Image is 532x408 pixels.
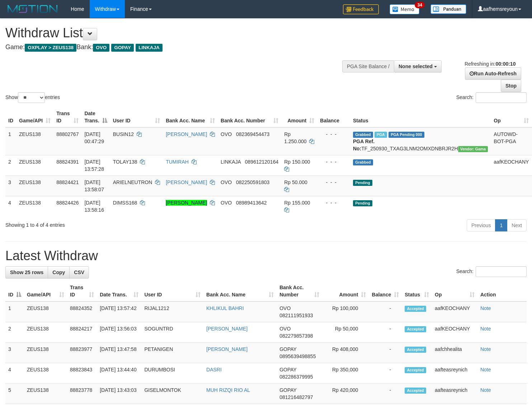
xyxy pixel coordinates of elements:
th: Game/API: activate to sort column ascending [16,107,53,127]
a: [PERSON_NAME] [206,346,248,352]
td: 4 [5,363,24,384]
span: DIMSS168 [113,200,137,206]
span: OVO [221,200,232,206]
a: Note [480,326,491,332]
td: ZEUS138 [16,127,53,155]
span: Rp 50.000 [284,179,307,185]
td: - [369,322,402,343]
span: GOPAY [111,44,134,52]
span: Vendor URL: https://trx31.1velocity.biz [458,146,488,152]
th: Trans ID: activate to sort column ascending [67,281,97,301]
th: Bank Acc. Number: activate to sort column ascending [277,281,322,301]
span: OVO [279,326,291,332]
td: 1 [5,301,24,322]
td: [DATE] 13:57:42 [97,301,141,322]
th: Op: activate to sort column ascending [491,107,532,127]
span: Copy 082279857398 to clipboard [279,333,313,339]
td: aafKEOCHANY [432,322,477,343]
span: OVO [221,131,232,137]
td: RIJAL1212 [141,301,203,322]
td: 3 [5,175,16,196]
span: Copy 082250591803 to clipboard [236,179,269,185]
span: LINKAJA [136,44,163,52]
td: Rp 408,000 [322,343,369,363]
span: [DATE] 00:47:29 [84,131,104,144]
th: User ID: activate to sort column ascending [110,107,163,127]
td: 88824352 [67,301,97,322]
img: MOTION_logo.png [5,4,60,14]
td: AUTOWD-BOT-PGA [491,127,532,155]
span: Copy 0895639498855 to clipboard [279,353,316,359]
a: [PERSON_NAME] [206,326,248,332]
td: 88823778 [67,384,97,404]
a: Show 25 rows [5,266,48,278]
td: - [369,343,402,363]
div: - - - [320,131,347,138]
th: Bank Acc. Number: activate to sort column ascending [218,107,281,127]
span: Marked by aafsreyleap [375,132,387,138]
td: TF_250930_TXAG3LNM2OMXDNBRJR2H [350,127,491,155]
a: DASRI [206,367,222,372]
td: 5 [5,384,24,404]
span: Copy 089612120164 to clipboard [245,159,278,165]
a: 1 [495,219,507,231]
td: 4 [5,196,16,216]
td: PETANIGEN [141,343,203,363]
td: 2 [5,322,24,343]
img: Feedback.jpg [343,4,379,14]
td: 88823843 [67,363,97,384]
a: Note [480,367,491,372]
th: Status: activate to sort column ascending [402,281,432,301]
td: Rp 420,000 [322,384,369,404]
td: DURUMBOSI [141,363,203,384]
div: - - - [320,179,347,186]
a: Note [480,387,491,393]
th: Amount: activate to sort column ascending [281,107,317,127]
span: Refreshing in: [465,61,515,67]
span: OVO [93,44,109,52]
th: Bank Acc. Name: activate to sort column ascending [163,107,218,127]
h1: Withdraw List [5,26,348,40]
div: - - - [320,158,347,165]
h4: Game: Bank: [5,44,348,51]
span: Copy 08989413642 to clipboard [236,200,267,206]
td: 88823977 [67,343,97,363]
span: Accepted [405,367,426,373]
a: Previous [467,219,495,231]
a: [PERSON_NAME] [166,200,207,206]
button: None selected [394,60,442,72]
span: 88824421 [56,179,79,185]
span: Grabbed [353,159,373,165]
span: LINKAJA [221,159,241,165]
span: Copy [52,269,65,275]
td: ZEUS138 [16,196,53,216]
th: Op: activate to sort column ascending [432,281,477,301]
span: Accepted [405,306,426,312]
td: - [369,301,402,322]
td: aafKEOCHANY [432,301,477,322]
a: Note [480,305,491,311]
th: Status [350,107,491,127]
span: GOPAY [279,367,296,372]
span: [DATE] 13:58:07 [84,179,104,192]
a: Note [480,346,491,352]
a: KHLIKUL BAHRI [206,305,244,311]
div: - - - [320,199,347,206]
a: Copy [48,266,70,278]
a: Stop [501,80,521,92]
span: Grabbed [353,132,373,138]
td: aafchhealita [432,343,477,363]
span: [DATE] 13:57:28 [84,159,104,172]
th: Date Trans.: activate to sort column descending [81,107,110,127]
td: Rp 50,000 [322,322,369,343]
td: ZEUS138 [24,322,67,343]
span: Copy 082111951933 to clipboard [279,313,313,318]
td: [DATE] 13:43:03 [97,384,141,404]
td: Rp 350,000 [322,363,369,384]
span: GOPAY [279,387,296,393]
td: 2 [5,155,16,175]
span: 88824391 [56,159,79,165]
td: - [369,363,402,384]
a: Next [507,219,527,231]
td: aafteasreynich [432,363,477,384]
